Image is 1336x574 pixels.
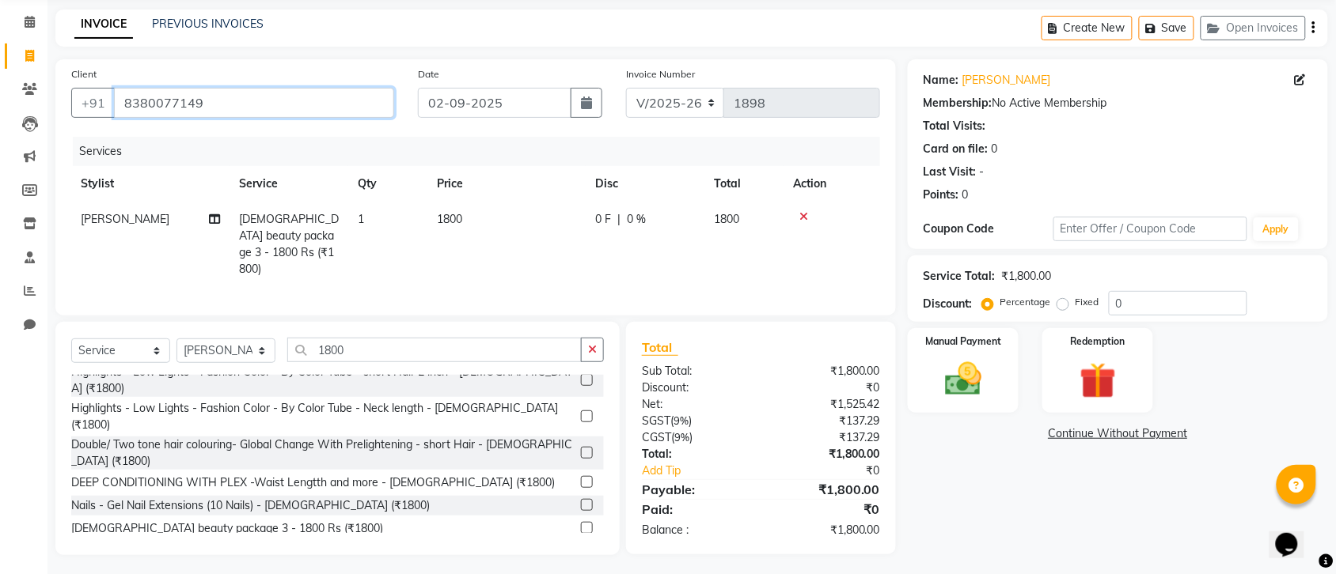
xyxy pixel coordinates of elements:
div: Double/ Two tone hair colouring- Global Change With Prelightening - short Hair - [DEMOGRAPHIC_DAT... [71,436,575,470]
div: Highlights - Low Lights - Fashion Color - By Color Tube - Neck length - [DEMOGRAPHIC_DATA] (₹1800) [71,400,575,433]
div: Name: [924,72,959,89]
div: ( ) [630,413,761,429]
div: Card on file: [924,141,989,157]
button: Create New [1042,16,1133,40]
label: Percentage [1000,295,1051,309]
div: ₹0 [761,380,892,396]
span: [PERSON_NAME] [81,212,169,226]
div: Total Visits: [924,118,986,134]
label: Manual Payment [925,334,1001,349]
label: Fixed [1076,295,1099,309]
div: 0 [962,187,969,203]
div: [DEMOGRAPHIC_DATA] beauty package 3 - 1800 Rs (₹1800) [71,520,383,537]
button: Save [1139,16,1194,40]
label: Invoice Number [626,67,695,81]
button: Apply [1254,217,1299,241]
a: Continue Without Payment [911,425,1325,442]
img: _gift.svg [1068,358,1128,403]
input: Enter Offer / Coupon Code [1053,217,1247,241]
div: ₹1,800.00 [761,480,892,499]
div: Sub Total: [630,363,761,380]
th: Stylist [71,166,230,202]
span: SGST [642,414,670,428]
div: ₹0 [761,500,892,519]
img: _cash.svg [934,358,993,400]
div: ₹137.29 [761,429,892,446]
th: Action [784,166,880,202]
div: ₹1,525.42 [761,396,892,413]
div: Service Total: [924,268,996,285]
span: CGST [642,430,671,444]
input: Search by Name/Mobile/Email/Code [114,88,394,118]
div: Net: [630,396,761,413]
span: Total [642,339,678,356]
div: Discount: [924,296,973,312]
span: 0 F [595,211,611,228]
div: ₹1,800.00 [761,446,892,463]
div: Highlights - Low Lights - Fashion Color - By Color Tube - short Hair 2 inch - [DEMOGRAPHIC_DATA] ... [71,364,575,397]
div: ₹137.29 [761,413,892,429]
iframe: chat widget [1270,511,1320,558]
label: Redemption [1071,334,1125,349]
div: Total: [630,446,761,463]
div: - [980,164,985,180]
th: Disc [586,166,704,202]
div: ₹1,800.00 [761,522,892,538]
th: Price [427,166,586,202]
th: Service [230,166,348,202]
div: Discount: [630,380,761,396]
label: Date [418,67,439,81]
div: DEEP CONDITIONING WITH PLEX -Waist Lengtth and more - [DEMOGRAPHIC_DATA] (₹1800) [71,474,555,491]
span: | [617,211,621,228]
button: +91 [71,88,116,118]
th: Qty [348,166,427,202]
div: Payable: [630,480,761,499]
span: 0 % [627,211,646,228]
div: Membership: [924,95,993,111]
span: 1800 [437,212,462,226]
th: Total [704,166,784,202]
div: Services [73,137,892,166]
div: Last Visit: [924,164,977,180]
input: Search or Scan [287,338,582,362]
a: [PERSON_NAME] [962,72,1051,89]
span: [DEMOGRAPHIC_DATA] beauty package 3 - 1800 Rs (₹1800) [239,212,339,276]
div: Coupon Code [924,221,1053,237]
div: 0 [992,141,998,157]
a: Add Tip [630,463,783,479]
div: ₹1,800.00 [1002,268,1052,285]
div: Points: [924,187,959,203]
div: ₹1,800.00 [761,363,892,380]
a: INVOICE [74,10,133,39]
div: ₹0 [783,463,892,479]
span: 9% [674,414,689,427]
a: PREVIOUS INVOICES [152,17,264,31]
span: 9% [674,431,689,444]
span: 1800 [714,212,739,226]
button: Open Invoices [1201,16,1306,40]
div: No Active Membership [924,95,1312,111]
div: Paid: [630,500,761,519]
div: ( ) [630,429,761,446]
span: 1 [358,212,364,226]
label: Client [71,67,97,81]
div: Balance : [630,522,761,538]
div: Nails - Gel Nail Extensions (10 Nails) - [DEMOGRAPHIC_DATA] (₹1800) [71,497,430,514]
